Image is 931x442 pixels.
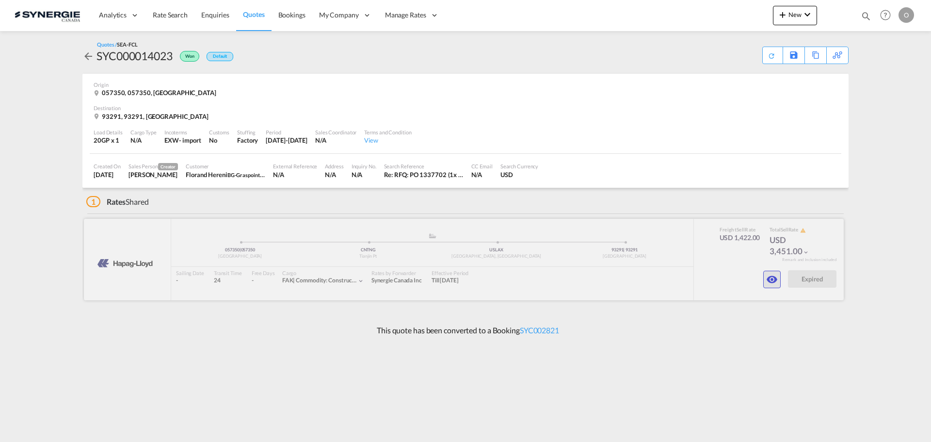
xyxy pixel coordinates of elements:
span: Won [185,53,197,63]
span: Analytics [99,10,127,20]
div: N/A [352,170,376,179]
div: 057350, 057350, China [94,88,219,97]
div: N/A [471,170,493,179]
div: Help [877,7,899,24]
div: CC Email [471,163,493,170]
div: Re: RFQ: PO 1337702 (1x container from CN to CA, USA) [384,170,464,179]
div: Won [173,48,202,64]
div: Cargo Type [130,129,157,136]
div: Inquiry No. [352,163,376,170]
div: N/A [130,136,157,145]
div: O [899,7,914,23]
div: Karen Mercier [128,170,178,179]
span: Manage Rates [385,10,426,20]
div: N/A [325,170,343,179]
div: Search Currency [500,163,539,170]
md-icon: icon-refresh [766,50,776,61]
div: Sales Coordinator [315,129,356,136]
div: Destination [94,104,837,112]
md-icon: icon-magnify [861,11,871,21]
div: SYC000014023 [96,48,173,64]
span: Rates [107,197,126,206]
div: - import [179,136,201,145]
div: icon-arrow-left [82,48,96,64]
div: Shared [86,196,149,207]
div: Customer [186,163,265,170]
md-icon: icon-chevron-down [802,9,813,20]
span: New [777,11,813,18]
div: Period [266,129,307,136]
div: 12 Aug 2025 [94,170,121,179]
div: External Reference [273,163,317,170]
button: icon-eye [763,271,781,288]
p: This quote has been converted to a Booking [372,325,559,336]
div: Terms and Condition [364,129,411,136]
span: 1 [86,196,100,207]
span: BG-Graspointner Inc. [227,171,276,179]
span: Creator [158,163,178,170]
div: 93291, 93291, United States [94,112,211,121]
div: Address [325,163,343,170]
div: Load Details [94,129,123,136]
span: Rate Search [153,11,188,19]
div: N/A [315,136,356,145]
div: Factory Stuffing [237,136,258,145]
div: Quotes /SEA-FCL [97,41,138,48]
md-icon: icon-arrow-left [82,50,94,62]
div: N/A [273,170,317,179]
div: 11 Sep 2025 [266,136,307,145]
div: Florand Hereni [186,170,265,179]
button: icon-plus 400-fgNewicon-chevron-down [773,6,817,25]
md-icon: icon-plus 400-fg [777,9,788,20]
div: Save As Template [783,47,804,64]
div: Search Reference [384,163,464,170]
div: EXW [164,136,179,145]
span: Enquiries [201,11,229,19]
div: Stuffing [237,129,258,136]
span: Bookings [278,11,305,19]
span: My Company [319,10,359,20]
span: SEA-FCL [117,41,137,48]
span: Help [877,7,894,23]
div: Created On [94,163,121,170]
div: No [209,136,229,145]
md-icon: icon-eye [766,274,778,285]
div: Customs [209,129,229,136]
div: Quote PDF is not available at this time [768,47,778,60]
div: View [364,136,411,145]
span: Quotes [243,10,264,18]
div: icon-magnify [861,11,871,25]
div: 20GP x 1 [94,136,123,145]
img: 1f56c880d42311ef80fc7dca854c8e59.png [15,4,80,26]
div: Sales Person [128,163,178,170]
a: SYC002821 [520,326,559,335]
div: Origin [94,81,837,88]
span: 057350, 057350, [GEOGRAPHIC_DATA] [102,89,216,97]
div: Incoterms [164,129,201,136]
div: USD [500,170,539,179]
div: Default [207,52,233,61]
